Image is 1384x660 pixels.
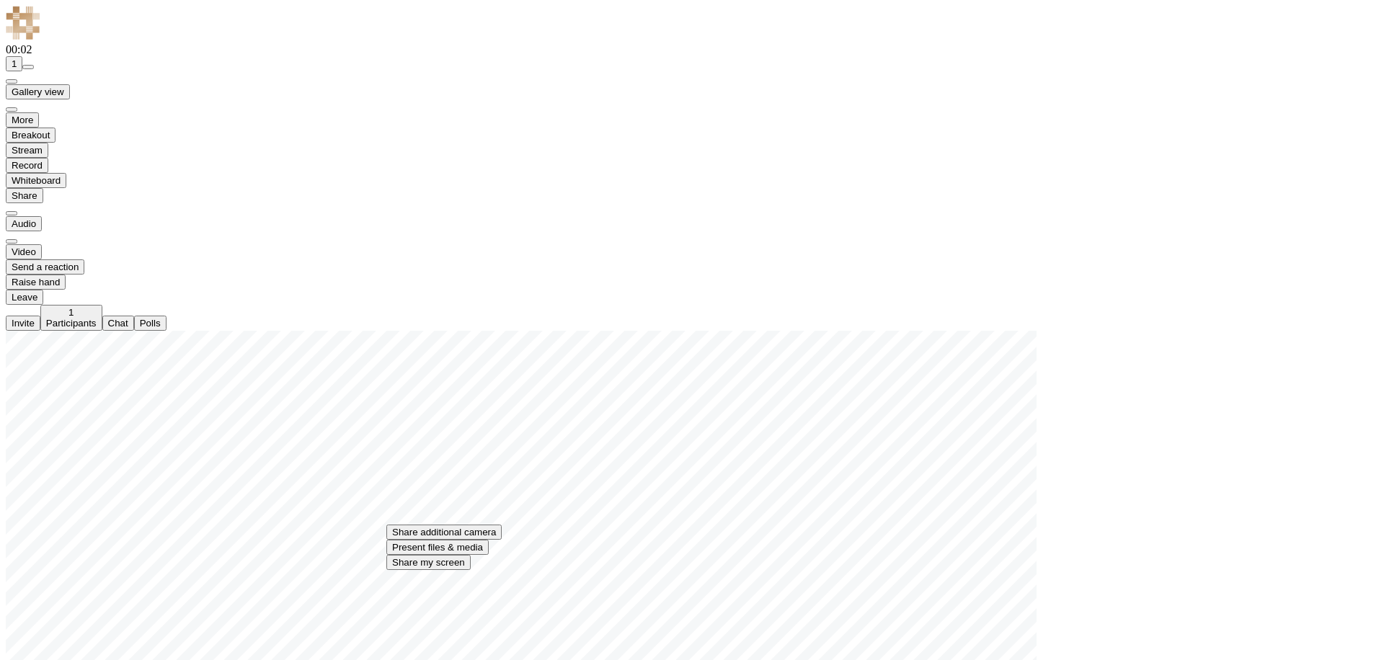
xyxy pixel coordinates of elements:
[12,160,43,171] span: Record
[386,525,502,540] button: Share additional camera
[12,190,37,201] span: Share
[6,216,42,231] button: Mute (⌘+Shift+A)
[6,6,40,40] img: QA Selenium DO NOT DELETE OR CHANGE
[140,318,161,329] span: Polls
[12,130,50,141] span: Breakout
[6,84,70,99] button: Change layout
[392,557,465,568] span: Share my screen
[6,290,43,305] button: End or leave meeting
[12,145,43,156] span: Stream
[46,307,97,318] div: 1
[6,43,1378,56] div: Timer
[6,275,66,290] button: Raise hand
[12,86,64,97] span: Gallery view
[134,316,167,331] button: Open poll
[40,305,102,331] button: Open participant list
[386,555,471,570] button: Share my screen
[6,316,40,331] button: Invite participants (⌘+Shift+I)
[12,277,60,287] span: Raise hand
[392,542,483,553] span: Present files & media
[12,262,79,272] span: Send a reaction
[12,246,36,257] span: Video
[6,158,48,173] button: Start recording
[108,318,128,329] span: Chat
[12,318,35,329] span: Invite
[12,175,61,186] span: Whiteboard
[6,239,17,244] button: Video setting
[12,115,33,125] span: More
[6,107,17,112] button: Fullscreen
[22,65,34,69] button: Conversation
[46,318,97,329] span: Participants
[6,112,39,128] button: Open menu
[6,43,32,55] span: 00:02
[6,79,17,84] button: Using system theme
[12,58,17,69] span: 1
[12,218,36,229] span: Audio
[6,143,48,158] button: Start streaming
[6,112,1378,331] nav: controls
[6,211,17,215] button: Audio settings
[386,540,489,555] button: Present files & media
[102,316,134,331] button: Open chat
[6,6,1378,112] nav: header
[6,173,66,188] button: Open shared whiteboard
[6,56,22,71] button: Open participant list
[6,128,56,143] button: Manage Breakout Rooms
[6,188,43,203] button: Open menu
[6,244,42,259] button: Stop video (⌘+Shift+V)
[392,527,496,538] span: Share additional camera
[12,292,37,303] span: Leave
[6,259,84,275] button: Send a reaction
